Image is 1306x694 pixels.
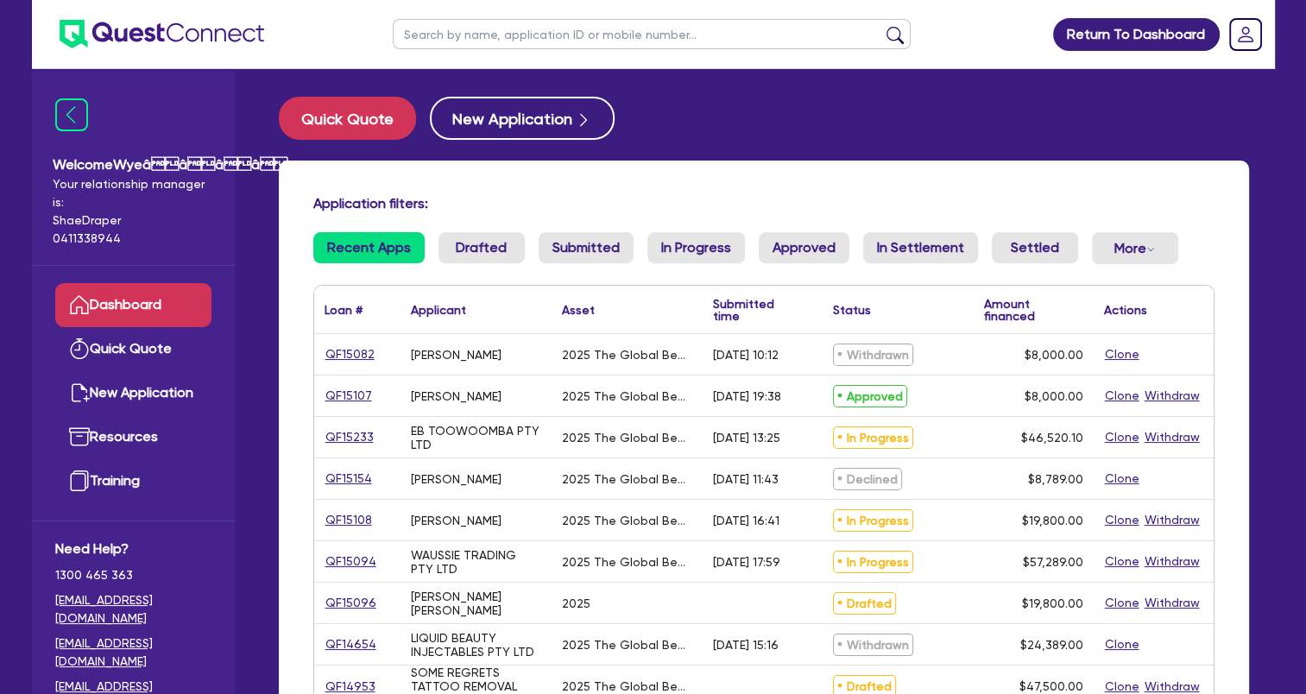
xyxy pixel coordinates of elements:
[1144,593,1201,613] button: Withdraw
[984,298,1083,322] div: Amount financed
[393,19,911,49] input: Search by name, application ID or mobile number...
[539,232,634,263] a: Submitted
[325,552,377,571] a: QF15094
[60,20,264,48] img: quest-connect-logo-blue
[55,591,211,628] a: [EMAIL_ADDRESS][DOMAIN_NAME]
[1019,679,1083,693] span: $47,500.00
[562,472,692,486] div: 2025 The Global Beauty Group HydroLUX
[1025,348,1083,362] span: $8,000.00
[55,415,211,459] a: Resources
[55,459,211,503] a: Training
[713,638,779,652] div: [DATE] 15:16
[863,232,978,263] a: In Settlement
[1023,555,1083,569] span: $57,289.00
[1022,514,1083,527] span: $19,800.00
[1144,510,1201,530] button: Withdraw
[411,424,541,451] div: EB TOOWOOMBA PTY LTD
[833,385,907,407] span: Approved
[1104,510,1140,530] button: Clone
[759,232,849,263] a: Approved
[1104,386,1140,406] button: Clone
[1025,389,1083,403] span: $8,000.00
[325,593,377,613] a: QF15096
[411,304,466,316] div: Applicant
[562,348,692,362] div: 2025 The Global Beauty Group MediLUX LED
[411,590,541,617] div: [PERSON_NAME] [PERSON_NAME]
[411,548,541,576] div: WAUSSIE TRADING PTY LTD
[833,592,896,615] span: Drafted
[1144,386,1201,406] button: Withdraw
[55,566,211,584] span: 1300 465 363
[1144,427,1201,447] button: Withdraw
[833,304,871,316] div: Status
[833,551,913,573] span: In Progress
[69,338,90,359] img: quick-quote
[647,232,745,263] a: In Progress
[1104,344,1140,364] button: Clone
[325,344,375,364] a: QF15082
[562,389,692,403] div: 2025 The Global Beauty Group MediLUX LED
[325,510,373,530] a: QF15108
[1104,593,1140,613] button: Clone
[325,427,375,447] a: QF15233
[562,431,692,445] div: 2025 The Global Beauty Group SuperLUX
[325,304,363,316] div: Loan #
[279,97,416,140] button: Quick Quote
[411,348,502,362] div: [PERSON_NAME]
[1020,638,1083,652] span: $24,389.00
[562,514,692,527] div: 2025 The Global Beauty Group MediLUX
[325,469,373,489] a: QF15154
[279,97,430,140] a: Quick Quote
[411,472,502,486] div: [PERSON_NAME]
[833,426,913,449] span: In Progress
[55,634,211,671] a: [EMAIL_ADDRESS][DOMAIN_NAME]
[1223,12,1268,57] a: Dropdown toggle
[1104,552,1140,571] button: Clone
[713,298,797,322] div: Submitted time
[55,283,211,327] a: Dashboard
[53,175,214,248] span: Your relationship manager is: Shae Draper 0411338944
[562,304,595,316] div: Asset
[53,155,214,175] span: Welcome Wyeââââ
[1104,469,1140,489] button: Clone
[325,634,377,654] a: QF14654
[713,472,779,486] div: [DATE] 11:43
[1104,427,1140,447] button: Clone
[1022,596,1083,610] span: $19,800.00
[55,371,211,415] a: New Application
[55,327,211,371] a: Quick Quote
[325,386,373,406] a: QF15107
[1028,472,1083,486] span: $8,789.00
[1092,232,1178,264] button: Dropdown toggle
[992,232,1078,263] a: Settled
[562,555,692,569] div: 2025 The Global Beauty Group UltraLUX Pro
[69,382,90,403] img: new-application
[713,431,780,445] div: [DATE] 13:25
[1053,18,1220,51] a: Return To Dashboard
[55,98,88,131] img: icon-menu-close
[1144,552,1201,571] button: Withdraw
[833,634,913,656] span: Withdrawn
[430,97,615,140] button: New Application
[1104,304,1147,316] div: Actions
[713,389,781,403] div: [DATE] 19:38
[411,514,502,527] div: [PERSON_NAME]
[411,631,541,659] div: LIQUID BEAUTY INJECTABLES PTY LTD
[69,426,90,447] img: resources
[562,596,590,610] div: 2025
[713,348,779,362] div: [DATE] 10:12
[55,539,211,559] span: Need Help?
[411,389,502,403] div: [PERSON_NAME]
[1021,431,1083,445] span: $46,520.10
[833,468,902,490] span: Declined
[562,679,692,693] div: 2025 The Global Beauty Group UltraLUX PRO
[1104,634,1140,654] button: Clone
[313,195,1215,211] h4: Application filters:
[438,232,525,263] a: Drafted
[562,638,692,652] div: 2025 The Global Beauty Group MediLUX
[713,514,779,527] div: [DATE] 16:41
[313,232,425,263] a: Recent Apps
[833,344,913,366] span: Withdrawn
[833,509,913,532] span: In Progress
